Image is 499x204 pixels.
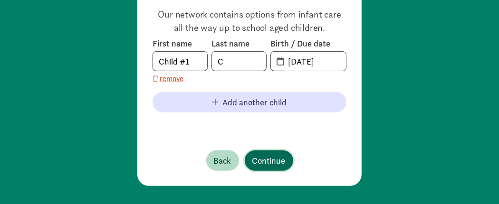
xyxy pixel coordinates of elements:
[206,150,239,171] button: Back
[245,150,293,171] button: Continue
[223,96,287,109] span: Add another child
[153,38,208,49] label: First name
[282,52,346,71] input: MM-DD-YYYY
[214,154,231,167] span: Back
[153,73,183,84] button: remove
[153,8,346,34] p: Our network contains options from infant care all the way up to school aged children.
[270,38,346,49] label: Birth / Due date
[160,73,183,84] span: remove
[211,38,267,49] label: Last name
[153,92,346,112] button: Add another child
[252,154,286,167] span: Continue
